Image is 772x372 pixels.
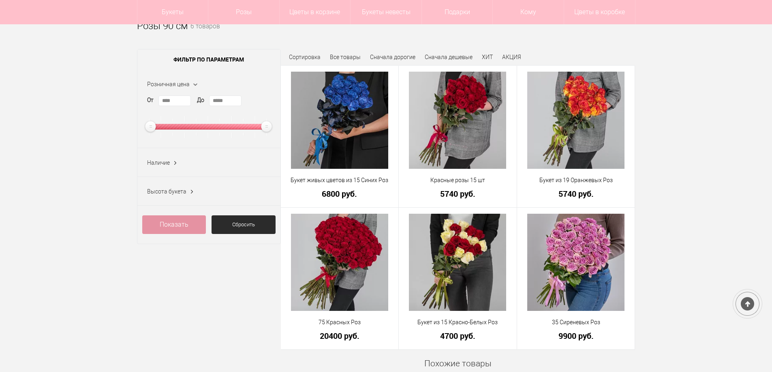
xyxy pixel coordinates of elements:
[522,332,630,340] a: 9900 руб.
[291,72,388,169] img: Букет живых цветов из 15 Синих Роз
[286,318,393,327] a: 75 Красных Роз
[370,54,415,60] a: Сначала дорогие
[286,176,393,185] a: Букет живых цветов из 15 Синих Роз
[137,19,188,33] h1: Розы 90 см
[502,54,521,60] a: АКЦИЯ
[137,49,280,70] span: Фильтр по параметрам
[197,96,204,104] label: До
[291,214,388,311] img: 75 Красных Роз
[425,54,473,60] a: Сначала дешевые
[522,176,630,185] a: Букет из 19 Оранжевых Роз
[409,214,506,311] img: Букет из 15 Красно-Белых Роз
[190,23,220,43] small: 6 товаров
[286,332,393,340] a: 20400 руб.
[147,96,154,104] label: От
[142,215,206,234] a: Показать
[212,215,276,234] a: Сбросить
[409,72,506,169] img: Красные розы 15 шт
[527,214,624,311] img: 35 Сиреневых Роз
[404,176,511,185] a: Красные розы 15 шт
[147,188,186,195] span: Высота букета
[281,359,635,369] h4: Похожие товары
[404,189,511,198] a: 5740 руб.
[522,318,630,327] a: 35 Сиреневых Роз
[527,72,624,169] img: Букет из 19 Оранжевых Роз
[286,189,393,198] a: 6800 руб.
[289,54,321,60] span: Сортировка
[404,318,511,327] a: Букет из 15 Красно-Белых Роз
[404,332,511,340] a: 4700 руб.
[147,81,190,87] span: Розничная цена
[330,54,361,60] a: Все товары
[482,54,493,60] a: ХИТ
[522,189,630,198] a: 5740 руб.
[147,159,170,166] span: Наличие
